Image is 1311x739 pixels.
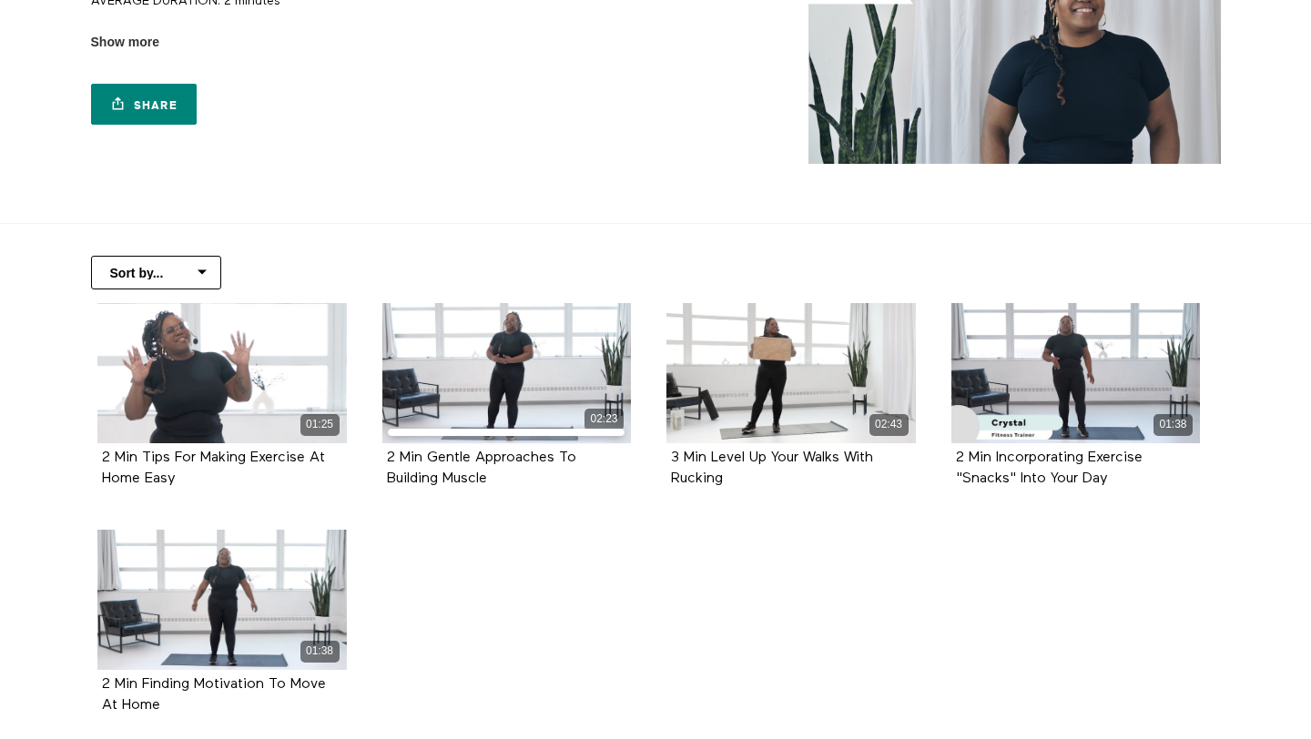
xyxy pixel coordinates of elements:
span: Show more [91,33,159,52]
a: 2 Min Gentle Approaches To Building Muscle 02:23 [382,303,632,443]
a: 2 Min Tips For Making Exercise At Home Easy [102,450,325,485]
strong: 2 Min Finding Motivation To Move At Home [102,677,326,713]
a: 2 Min Finding Motivation To Move At Home 01:38 [97,530,347,670]
div: 01:38 [1153,414,1193,435]
: 2 Min Incorporating Exercise "Snacks" Into Your Day 01:38 [951,303,1201,443]
a: 2 Min Gentle Approaches To Building Muscle [387,450,576,485]
a: 3 Min Level Up Your Walks With Rucking 02:43 [666,303,916,443]
strong: 2 Min Gentle Approaches To Building Muscle [387,450,576,486]
a: Share [91,84,197,125]
div: 01:38 [300,641,340,662]
a: 2 Min Finding Motivation To Move At Home [102,677,326,712]
div: 01:25 [300,414,340,435]
strong: 2 Min Tips For Making Exercise At Home Easy [102,450,325,486]
strong: 2 Min Incorporating Exercise "Snacks" Into Your Day [956,450,1143,486]
: 2 Min Incorporating Exercise "Snacks" Into Your Day [956,450,1143,485]
div: 02:43 [869,414,909,435]
a: 3 Min Level Up Your Walks With Rucking [671,450,873,485]
a: 2 Min Tips For Making Exercise At Home Easy 01:25 [97,303,347,443]
strong: 3 Min Level Up Your Walks With Rucking [671,450,873,486]
div: 02:23 [584,409,624,430]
